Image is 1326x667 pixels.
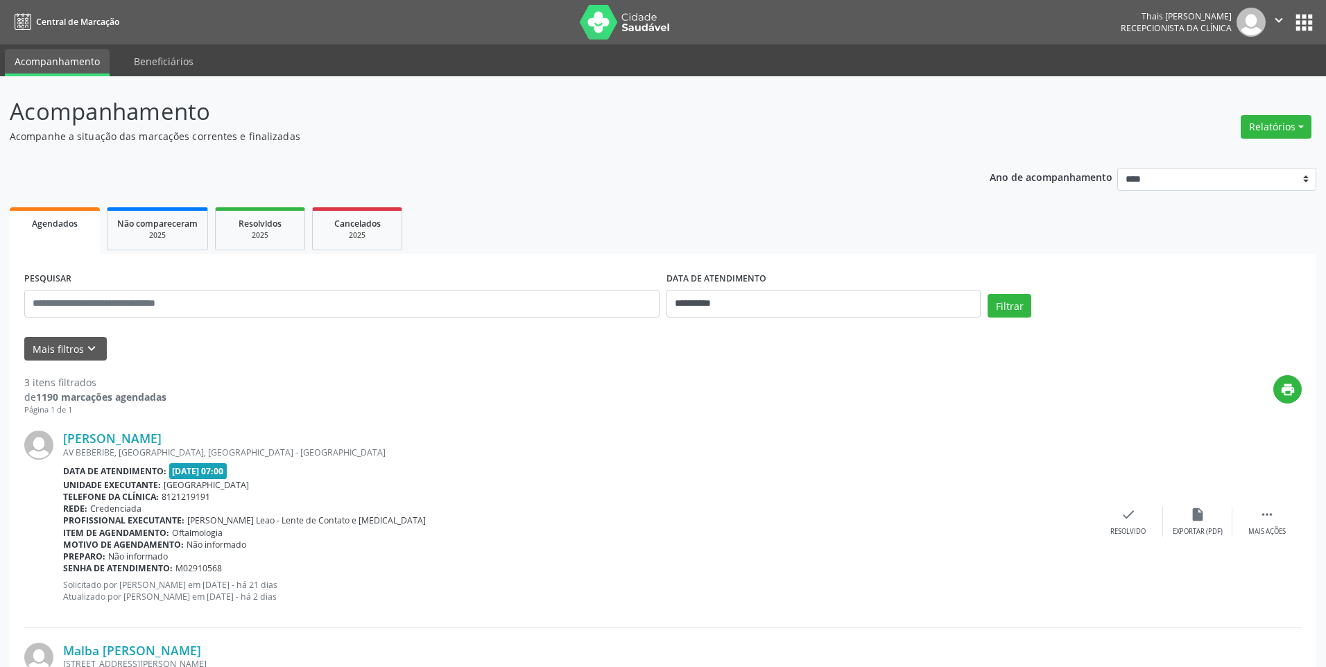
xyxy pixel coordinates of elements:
[1266,8,1292,37] button: 
[36,390,166,404] strong: 1190 marcações agendadas
[1173,527,1223,537] div: Exportar (PDF)
[63,479,161,491] b: Unidade executante:
[63,514,184,526] b: Profissional executante:
[322,230,392,241] div: 2025
[187,514,426,526] span: [PERSON_NAME] Leao - Lente de Contato e [MEDICAL_DATA]
[164,479,249,491] span: [GEOGRAPHIC_DATA]
[63,579,1094,603] p: Solicitado por [PERSON_NAME] em [DATE] - há 21 dias Atualizado por [PERSON_NAME] em [DATE] - há 2...
[63,551,105,562] b: Preparo:
[63,643,201,658] a: Malba [PERSON_NAME]
[24,431,53,460] img: img
[988,294,1031,318] button: Filtrar
[1280,382,1295,397] i: print
[63,447,1094,458] div: AV BEBERIBE, [GEOGRAPHIC_DATA], [GEOGRAPHIC_DATA] - [GEOGRAPHIC_DATA]
[175,562,222,574] span: M02910568
[24,375,166,390] div: 3 itens filtrados
[5,49,110,76] a: Acompanhamento
[63,503,87,514] b: Rede:
[63,539,184,551] b: Motivo de agendamento:
[1237,8,1266,37] img: img
[63,562,173,574] b: Senha de atendimento:
[32,218,78,229] span: Agendados
[187,539,246,551] span: Não informado
[24,404,166,416] div: Página 1 de 1
[169,463,227,479] span: [DATE] 07:00
[108,551,168,562] span: Não informado
[334,218,381,229] span: Cancelados
[172,527,223,539] span: Oftalmologia
[10,94,924,129] p: Acompanhamento
[1121,22,1232,34] span: Recepcionista da clínica
[1271,12,1286,28] i: 
[24,337,107,361] button: Mais filtroskeyboard_arrow_down
[24,390,166,404] div: de
[10,129,924,144] p: Acompanhe a situação das marcações correntes e finalizadas
[162,491,210,503] span: 8121219191
[1110,527,1146,537] div: Resolvido
[24,268,71,290] label: PESQUISAR
[239,218,282,229] span: Resolvidos
[117,230,198,241] div: 2025
[10,10,119,33] a: Central de Marcação
[225,230,295,241] div: 2025
[36,16,119,28] span: Central de Marcação
[117,218,198,229] span: Não compareceram
[1259,507,1275,522] i: 
[1121,10,1232,22] div: Thais [PERSON_NAME]
[84,341,99,356] i: keyboard_arrow_down
[63,491,159,503] b: Telefone da clínica:
[990,168,1112,185] p: Ano de acompanhamento
[63,527,169,539] b: Item de agendamento:
[1292,10,1316,35] button: apps
[1241,115,1311,139] button: Relatórios
[1121,507,1136,522] i: check
[63,431,162,446] a: [PERSON_NAME]
[90,503,141,514] span: Credenciada
[1190,507,1205,522] i: insert_drive_file
[666,268,766,290] label: DATA DE ATENDIMENTO
[63,465,166,477] b: Data de atendimento:
[124,49,203,73] a: Beneficiários
[1248,527,1286,537] div: Mais ações
[1273,375,1302,404] button: print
